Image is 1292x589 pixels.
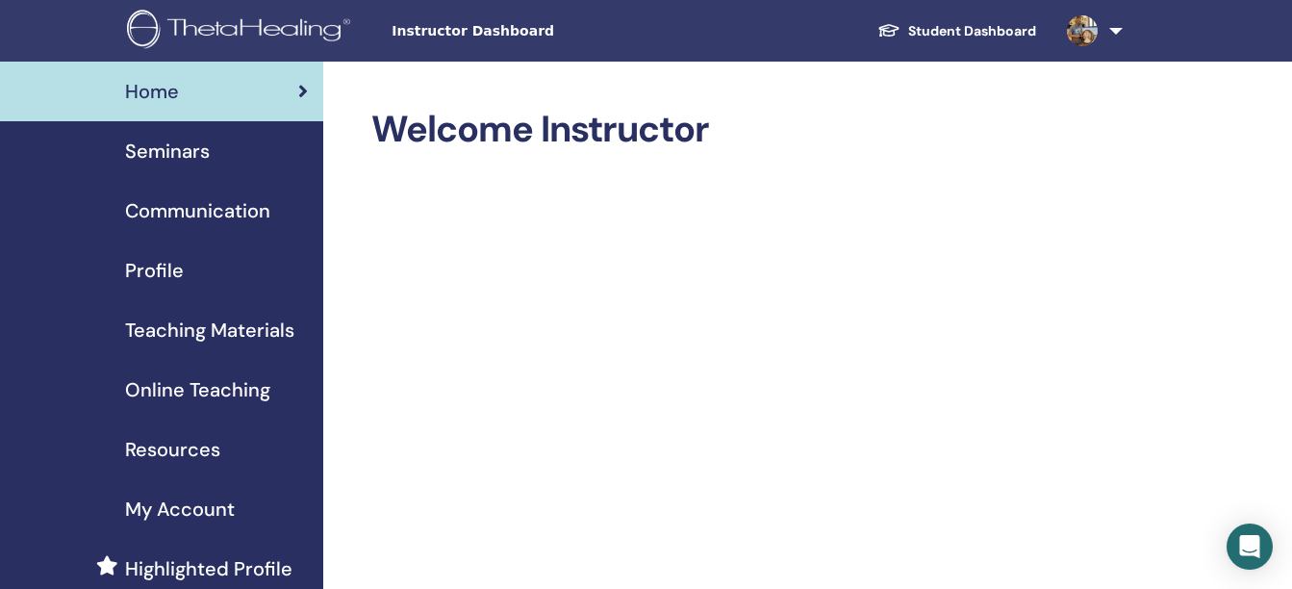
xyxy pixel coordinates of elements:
img: default.jpg [1067,15,1098,46]
span: Profile [125,256,184,285]
span: Communication [125,196,270,225]
span: Teaching Materials [125,316,294,345]
span: Seminars [125,137,210,166]
div: Open Intercom Messenger [1227,524,1273,570]
a: Student Dashboard [862,13,1051,49]
span: Instructor Dashboard [392,21,680,41]
span: Highlighted Profile [125,554,292,583]
span: Resources [125,435,220,464]
span: Home [125,77,179,106]
img: logo.png [127,10,357,53]
h2: Welcome Instructor [371,108,1119,152]
span: My Account [125,495,235,524]
span: Online Teaching [125,375,270,404]
img: graduation-cap-white.svg [877,22,900,38]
